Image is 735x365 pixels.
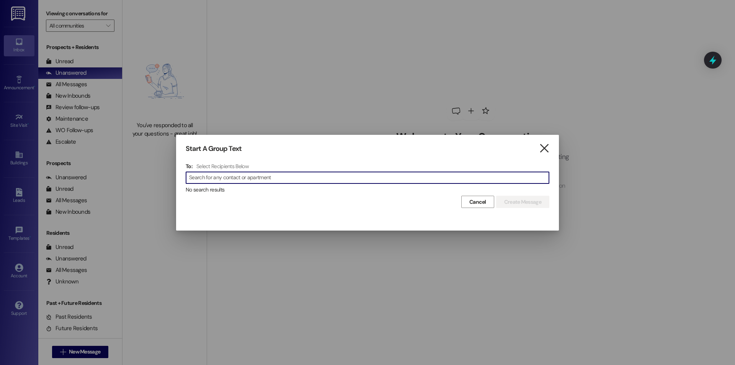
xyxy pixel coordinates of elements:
[496,196,549,208] button: Create Message
[189,172,549,183] input: Search for any contact or apartment
[186,144,242,153] h3: Start A Group Text
[504,198,541,206] span: Create Message
[186,163,193,170] h3: To:
[461,196,494,208] button: Cancel
[186,186,549,194] div: No search results
[196,163,249,170] h4: Select Recipients Below
[469,198,486,206] span: Cancel
[539,144,549,152] i: 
